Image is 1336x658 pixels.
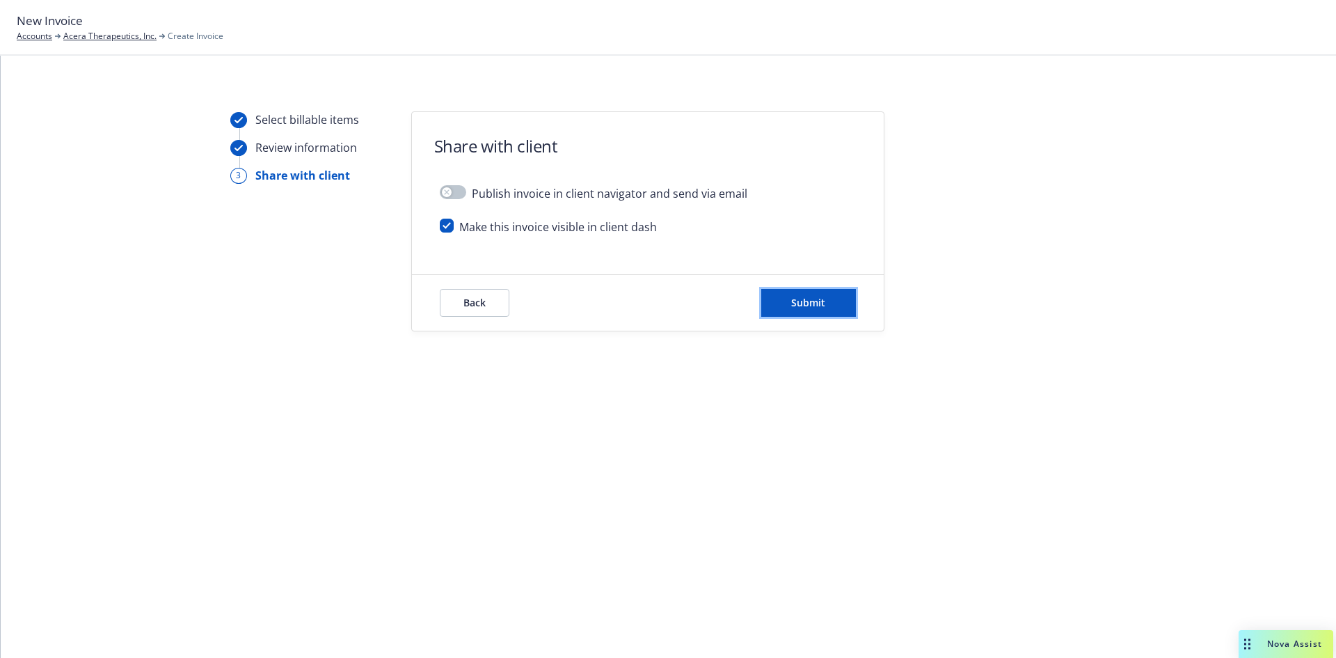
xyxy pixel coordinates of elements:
[168,30,223,42] span: Create Invoice
[1239,630,1256,658] div: Drag to move
[459,219,657,235] span: Make this invoice visible in client dash
[440,289,509,317] button: Back
[63,30,157,42] a: Acera Therapeutics, Inc.
[1267,638,1322,650] span: Nova Assist
[17,30,52,42] a: Accounts
[17,12,83,30] span: New Invoice
[255,167,350,184] div: Share with client
[463,296,486,309] span: Back
[1239,630,1333,658] button: Nova Assist
[255,111,359,128] div: Select billable items
[230,168,247,184] div: 3
[472,185,747,202] span: Publish invoice in client navigator and send via email
[434,134,558,157] h1: Share with client
[761,289,856,317] button: Submit
[255,139,357,156] div: Review information
[791,296,825,309] span: Submit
